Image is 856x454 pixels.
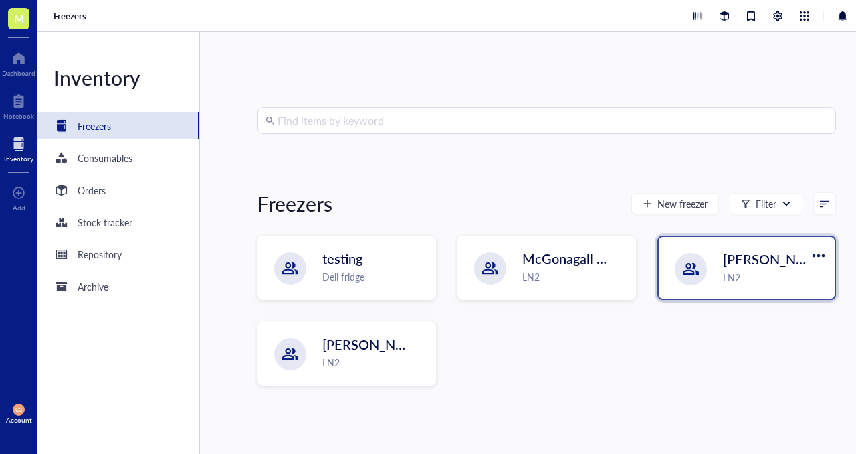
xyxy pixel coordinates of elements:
a: Stock tracker [37,209,199,236]
a: Freezers [53,10,89,22]
a: Repository [37,241,199,268]
div: LN2 [522,269,627,284]
span: M [14,10,24,27]
span: testing [322,249,362,268]
div: Filter [756,196,776,211]
div: Inventory [37,64,199,91]
a: Notebook [3,90,34,120]
div: Inventory [4,155,33,163]
div: Deli fridge [322,269,427,284]
span: McGonagall @ [PERSON_NAME] [522,249,718,268]
div: Add [13,204,25,212]
span: [PERSON_NAME]-A [723,250,844,269]
div: Freezers [257,190,332,217]
span: [PERSON_NAME]-B [322,335,443,354]
a: Inventory [4,133,33,163]
div: Repository [78,247,122,262]
div: LN2 [723,270,827,285]
button: New freezer [631,193,719,214]
span: New freezer [657,198,708,209]
div: Dashboard [2,69,35,77]
div: Notebook [3,112,34,120]
div: Account [6,416,32,424]
a: Consumables [37,145,199,171]
div: Orders [78,183,106,198]
div: Archive [78,279,108,294]
a: Orders [37,177,199,204]
a: Archive [37,273,199,300]
a: Dashboard [2,48,35,77]
div: Freezers [78,119,111,133]
div: Consumables [78,151,132,165]
a: Freezers [37,112,199,139]
span: CC [15,406,23,412]
div: Stock tracker [78,215,132,230]
div: LN2 [322,355,427,370]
